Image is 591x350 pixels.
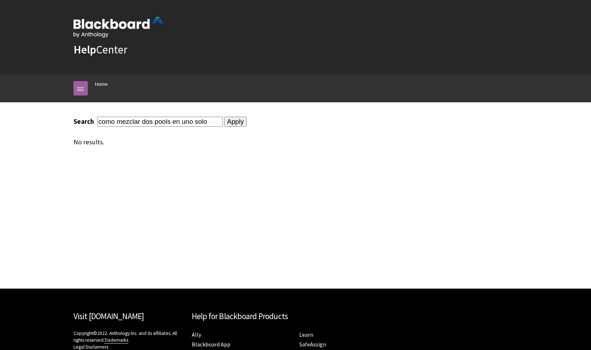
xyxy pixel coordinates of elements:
[73,17,163,38] img: Blackboard by Anthology
[73,42,96,57] strong: Help
[192,341,230,348] a: Blackboard App
[73,42,127,57] a: HelpCenter
[224,117,247,127] input: Apply
[299,331,313,339] a: Learn
[192,310,400,323] h2: Help for Blackboard Products
[104,337,128,344] a: Trademarks
[299,341,326,348] a: SafeAssign
[73,311,144,321] a: Visit [DOMAIN_NAME]
[192,331,201,339] a: Ally
[95,80,108,89] a: Home
[73,138,518,146] div: No results.
[73,117,96,126] label: Search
